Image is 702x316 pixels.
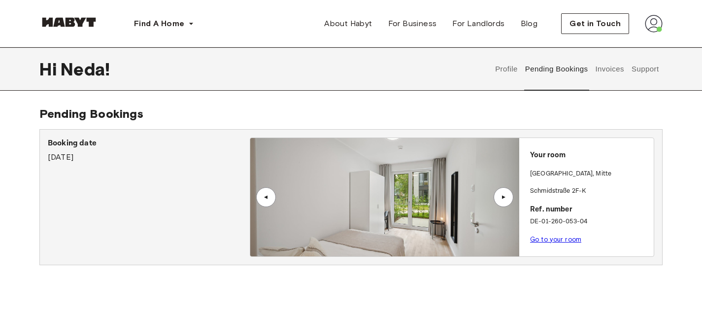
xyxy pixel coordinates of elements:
[561,13,629,34] button: Get in Touch
[492,47,663,91] div: user profile tabs
[61,59,110,79] span: Neda !
[250,138,519,256] img: Image of the room
[524,47,589,91] button: Pending Bookings
[388,18,437,30] span: For Business
[630,47,660,91] button: Support
[530,217,650,227] p: DE-01-260-053-04
[48,138,250,163] div: [DATE]
[530,150,650,161] p: Your room
[380,14,445,34] a: For Business
[499,194,508,200] div: ▲
[134,18,184,30] span: Find A Home
[530,204,650,215] p: Ref. number
[594,47,625,91] button: Invoices
[521,18,538,30] span: Blog
[316,14,380,34] a: About Habyt
[444,14,512,34] a: For Landlords
[126,14,202,34] button: Find A Home
[530,236,581,243] a: Go to your room
[530,169,611,179] p: [GEOGRAPHIC_DATA] , Mitte
[569,18,621,30] span: Get in Touch
[452,18,504,30] span: For Landlords
[324,18,372,30] span: About Habyt
[494,47,519,91] button: Profile
[39,106,143,121] span: Pending Bookings
[645,15,663,33] img: avatar
[39,59,61,79] span: Hi
[39,17,99,27] img: Habyt
[261,194,271,200] div: ▲
[48,138,250,149] p: Booking date
[513,14,546,34] a: Blog
[530,186,650,196] p: Schmidstraße 2F-K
